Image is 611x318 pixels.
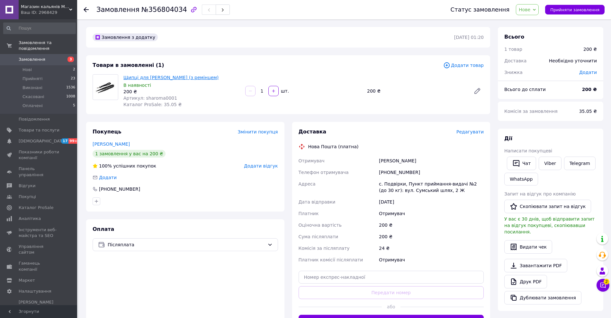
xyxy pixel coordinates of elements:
span: 1536 [66,85,75,91]
span: Написати покупцеві [504,148,552,153]
div: [PHONE_NUMBER] [98,186,141,192]
span: Доставка [504,58,526,63]
div: Повернутися назад [84,6,89,13]
a: Telegram [564,157,596,170]
span: 99+ [68,138,79,144]
span: Гаманець компанії [19,260,59,272]
a: Viber [539,157,561,170]
span: Відгуки [19,183,35,189]
div: [PERSON_NAME] [378,155,485,167]
time: [DATE] 01:20 [454,35,484,40]
div: [DATE] [378,196,485,208]
span: Додати товар [443,62,484,69]
span: Всього до сплати [504,87,546,92]
button: Чат [507,157,536,170]
span: Комісія за післяплату [299,246,350,251]
span: Знижка [504,70,523,75]
span: 1 товар [504,47,522,52]
span: Повідомлення [19,116,50,122]
span: Змінити покупця [238,129,278,134]
span: Скасовані [22,94,44,100]
div: 200 ₴ [378,231,485,242]
span: Сума післяплати [299,234,338,239]
span: Налаштування [19,288,51,294]
span: Замовлення [19,57,45,62]
span: Нове [519,7,530,12]
span: Доставка [299,129,327,135]
span: 2 [73,67,75,73]
span: Комісія за замовлення [504,109,558,114]
div: с. Подвірки, Пункт приймання-видачі №2 (до 30 кг): вул. Сумський шлях, 2 Ж [378,178,485,196]
b: 200 ₴ [582,87,597,92]
button: Скопіювати запит на відгук [504,200,591,213]
span: Нові [22,67,32,73]
span: Замовлення та повідомлення [19,40,77,51]
span: 17 [61,138,68,144]
div: Отримувач [378,254,485,266]
span: Каталог ProSale [19,205,53,211]
span: Адреса [299,181,316,186]
div: 200 ₴ [123,88,240,95]
span: Каталог ProSale: 35.05 ₴ [123,102,182,107]
span: Маркет [19,277,35,283]
span: Товари в замовленні (1) [93,62,164,68]
span: 100% [99,163,112,168]
a: Редагувати [471,85,484,97]
span: Інструменти веб-майстра та SEO [19,227,59,239]
span: Покупці [19,194,36,200]
button: Чат з покупцем2 [597,279,609,292]
span: [DEMOGRAPHIC_DATA] [19,138,66,144]
div: 200 ₴ [378,219,485,231]
span: Отримувач [299,158,325,163]
div: Нова Пошта (платна) [307,143,360,150]
div: 200 ₴ [364,86,468,95]
button: Дублювати замовлення [504,291,581,304]
span: Управління сайтом [19,244,59,255]
span: Артикул: sharoma0001 [123,95,177,101]
div: Замовлення з додатку [93,33,158,41]
input: Пошук [3,23,76,34]
div: Ваш ID: 2968429 [21,10,77,15]
span: Післяплата [108,241,265,248]
a: Щипці для [PERSON_NAME] (з ремінцем) [123,75,219,80]
span: Додати [579,70,597,75]
span: 3 [67,57,74,62]
span: або [382,304,400,310]
div: [PHONE_NUMBER] [378,167,485,178]
a: Друк PDF [504,275,547,288]
span: 23 [71,76,75,82]
span: Товари та послуги [19,127,59,133]
span: Запит на відгук про компанію [504,191,576,196]
div: Статус замовлення [451,6,510,13]
span: Прийняті [22,76,42,82]
span: Оплачені [22,103,43,109]
a: [PERSON_NAME] [93,141,130,147]
span: Телефон отримувача [299,170,349,175]
a: WhatsApp [504,173,538,186]
span: Оплата [93,226,114,232]
span: Виконані [22,85,42,91]
span: Платник [299,211,319,216]
span: Дата відправки [299,199,336,204]
div: 1 замовлення у вас на 200 ₴ [93,150,166,158]
span: В наявності [123,83,151,88]
a: Завантажити PDF [504,259,567,272]
div: шт. [279,88,290,94]
span: Магазин кальянів Molla [21,4,69,10]
input: Номер експрес-накладної [299,271,484,284]
span: 2 [604,278,609,284]
span: №356804034 [141,6,187,14]
div: 200 ₴ [583,46,597,52]
button: Видати чек [504,240,552,254]
span: Додати [99,175,117,180]
span: Всього [504,34,524,40]
span: Покупець [93,129,121,135]
span: Дії [504,135,512,141]
span: Платник комісії післяплати [299,257,363,262]
span: [PERSON_NAME] та рахунки [19,299,59,317]
span: Показники роботи компанії [19,149,59,161]
span: Оціночна вартість [299,223,342,228]
img: Щипці для кальяну Aroma Bravo (з ремінцем) [93,77,118,97]
div: Необхідно уточнити [545,54,601,68]
span: Аналітика [19,216,41,222]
